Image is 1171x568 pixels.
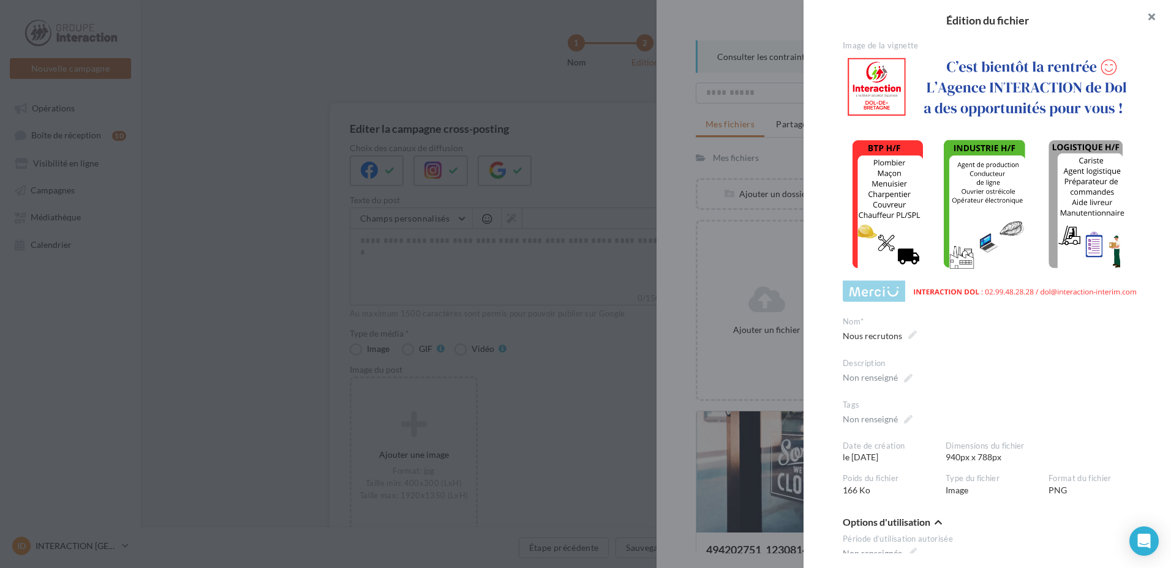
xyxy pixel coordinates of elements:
[843,369,913,386] span: Non renseigné
[823,15,1151,26] h2: Édition du fichier
[843,358,1142,369] div: Description
[843,441,936,452] div: Date de création
[946,473,1039,484] div: Type du fichier
[946,441,1151,464] div: 940px x 788px
[843,516,942,531] button: Options d'utilisation
[843,327,917,345] span: Nous recrutons
[843,51,1142,302] img: Nous recrutons
[946,441,1142,452] div: Dimensions du fichier
[843,40,1142,51] div: Image de la vignette
[1129,526,1159,556] div: Open Intercom Messenger
[843,517,930,527] span: Options d'utilisation
[843,473,936,484] div: Poids du fichier
[843,534,1142,545] div: Période d’utilisation autorisée
[1049,473,1151,496] div: PNG
[1049,473,1142,484] div: Format du fichier
[843,441,946,464] div: le [DATE]
[843,545,917,562] span: Non renseignée
[946,473,1049,496] div: Image
[843,400,1142,411] div: Tags
[843,413,898,425] div: Non renseigné
[843,473,946,496] div: 166 Ko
